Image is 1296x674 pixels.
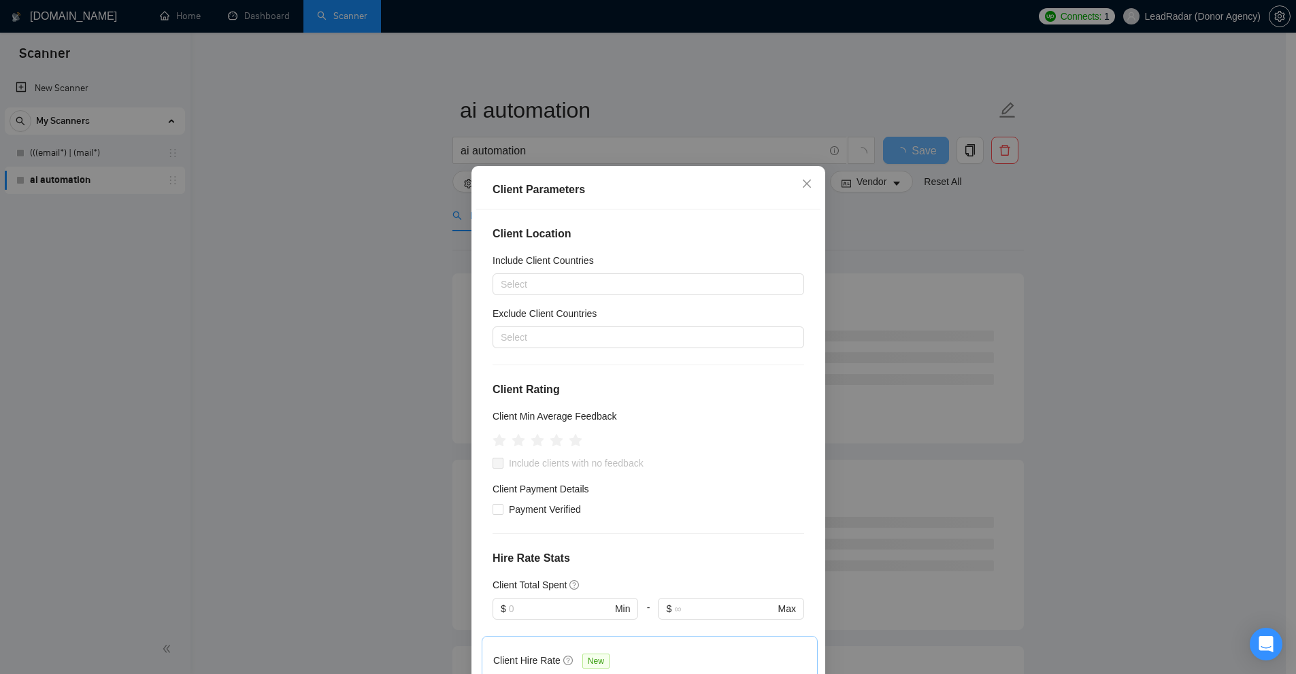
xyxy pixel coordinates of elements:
h5: Client Min Average Feedback [493,409,617,424]
h4: Client Payment Details [493,482,589,497]
div: - [638,599,658,637]
span: New [582,654,609,669]
h5: Exclude Client Countries [493,306,597,321]
span: star [550,434,563,448]
h5: Client Total Spent [493,578,567,593]
span: Max [778,602,795,617]
h4: Hire Rate Stats [493,551,804,567]
span: Include clients with no feedback [503,456,649,471]
h4: Client Location [493,226,804,242]
span: question-circle [569,579,580,590]
span: $ [666,602,671,617]
span: star [512,434,525,448]
span: star [531,434,544,448]
input: 0 [508,602,612,617]
div: Client Parameters [493,182,804,198]
span: star [569,434,582,448]
h4: Client Rating [493,382,804,398]
span: star [493,434,506,448]
span: Payment Verified [503,503,586,518]
div: Open Intercom Messenger [1250,628,1282,660]
h5: Client Hire Rate [493,654,561,669]
span: question-circle [563,655,574,666]
h5: Include Client Countries [493,253,594,268]
span: Min [614,602,630,617]
span: $ [501,602,506,617]
button: Close [788,166,825,203]
span: close [801,178,812,189]
input: ∞ [674,602,775,617]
